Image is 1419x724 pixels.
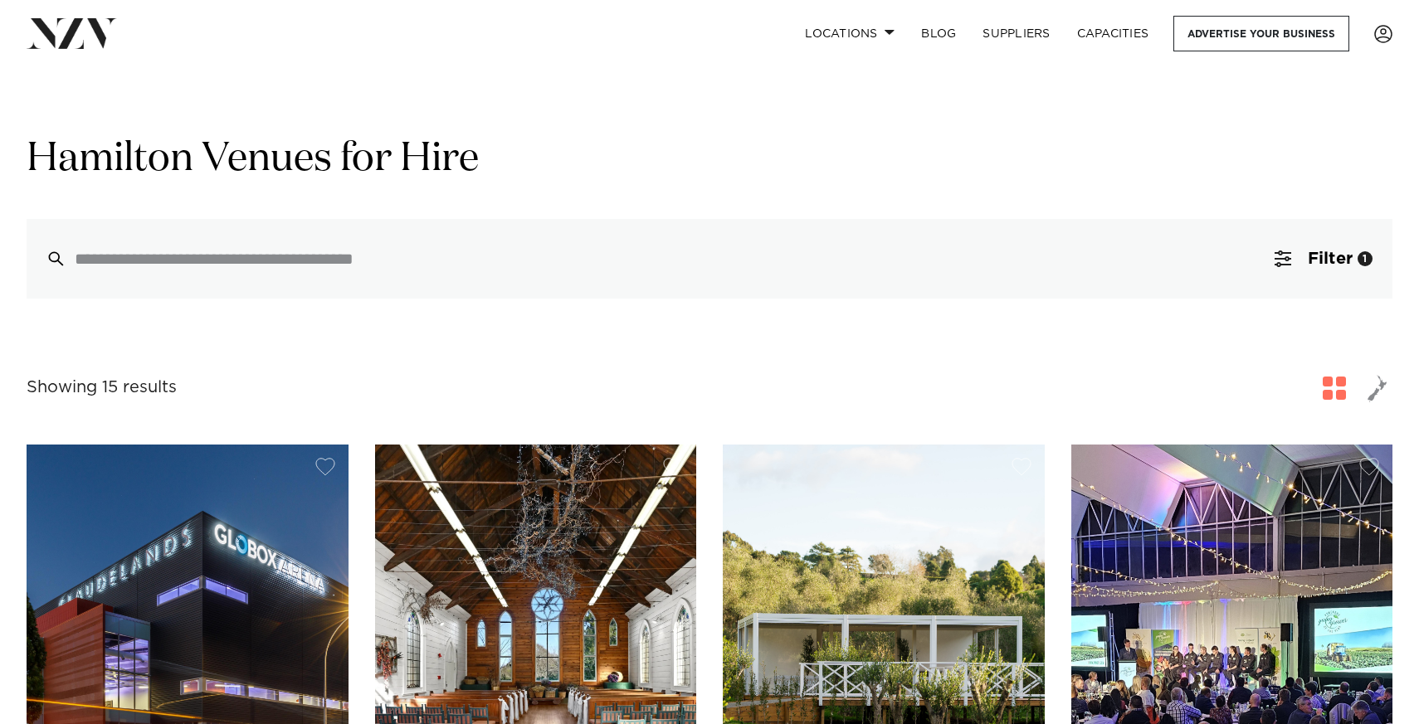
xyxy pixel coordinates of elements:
[1255,219,1392,299] button: Filter1
[969,16,1063,51] a: SUPPLIERS
[1358,251,1373,266] div: 1
[27,375,177,401] div: Showing 15 results
[27,134,1392,186] h1: Hamilton Venues for Hire
[1064,16,1163,51] a: Capacities
[1173,16,1349,51] a: Advertise your business
[792,16,908,51] a: Locations
[908,16,969,51] a: BLOG
[1308,250,1353,267] span: Filter
[27,18,117,48] img: nzv-logo.png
